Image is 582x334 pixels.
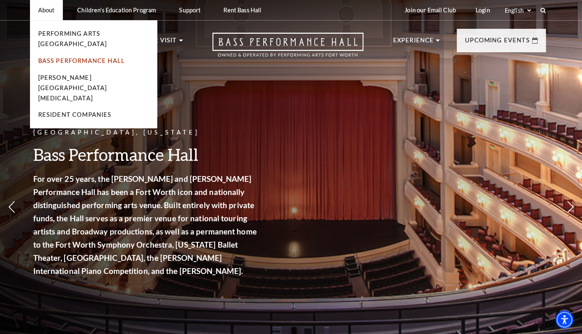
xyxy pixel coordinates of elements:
p: Children's Education Program [77,7,156,14]
p: Experience [393,35,434,50]
div: Accessibility Menu [555,311,573,329]
select: Select: [503,7,532,14]
a: Performing Arts [GEOGRAPHIC_DATA] [38,30,107,47]
a: [PERSON_NAME][GEOGRAPHIC_DATA][MEDICAL_DATA] [38,74,107,102]
a: Bass Performance Hall [38,57,125,64]
p: Rent Bass Hall [223,7,261,14]
a: Resident Companies [38,111,112,118]
p: Upcoming Events [465,35,530,50]
p: [GEOGRAPHIC_DATA], [US_STATE] [33,128,259,138]
h3: Bass Performance Hall [33,144,259,165]
p: Support [179,7,200,14]
p: About [38,7,55,14]
strong: For over 25 years, the [PERSON_NAME] and [PERSON_NAME] Performance Hall has been a Fort Worth ico... [33,174,257,276]
a: Open this option [183,32,393,65]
